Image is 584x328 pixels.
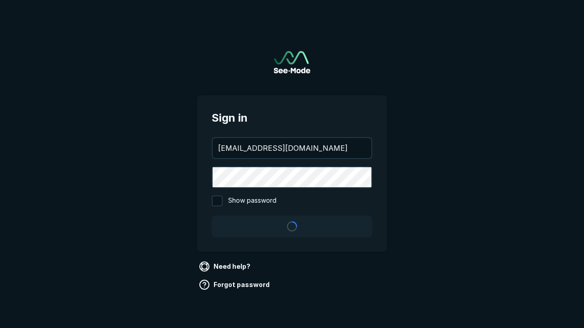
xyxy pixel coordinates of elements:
a: Need help? [197,259,254,274]
span: Show password [228,195,276,206]
input: your@email.com [213,138,371,158]
a: Forgot password [197,277,273,292]
a: Go to sign in [274,51,310,73]
span: Sign in [212,110,372,126]
img: See-Mode Logo [274,51,310,73]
